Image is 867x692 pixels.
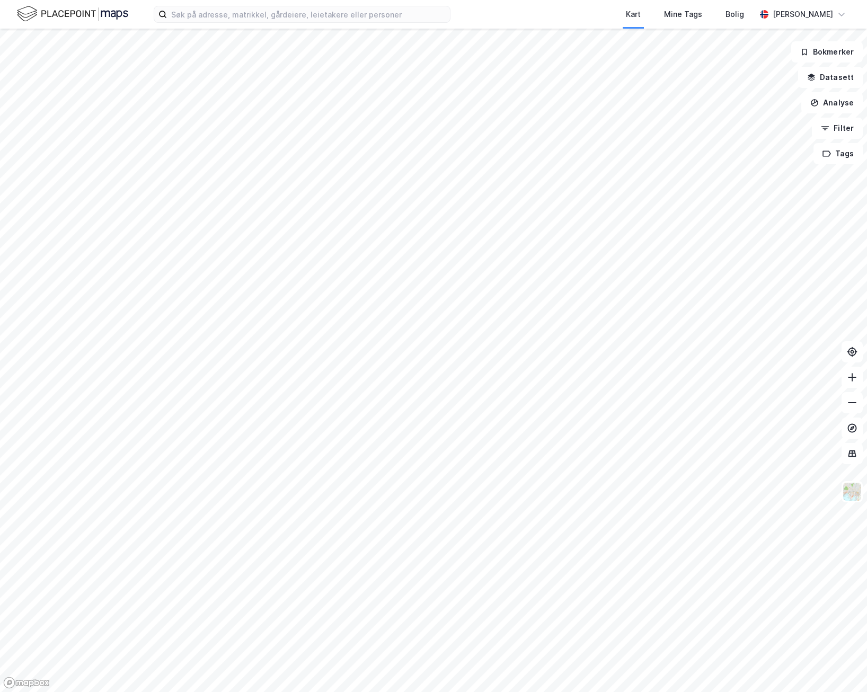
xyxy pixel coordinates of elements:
div: Bolig [726,8,744,21]
input: Søk på adresse, matrikkel, gårdeiere, leietakere eller personer [167,6,450,22]
div: [PERSON_NAME] [773,8,833,21]
div: Kart [626,8,641,21]
img: logo.f888ab2527a4732fd821a326f86c7f29.svg [17,5,128,23]
div: Mine Tags [664,8,702,21]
